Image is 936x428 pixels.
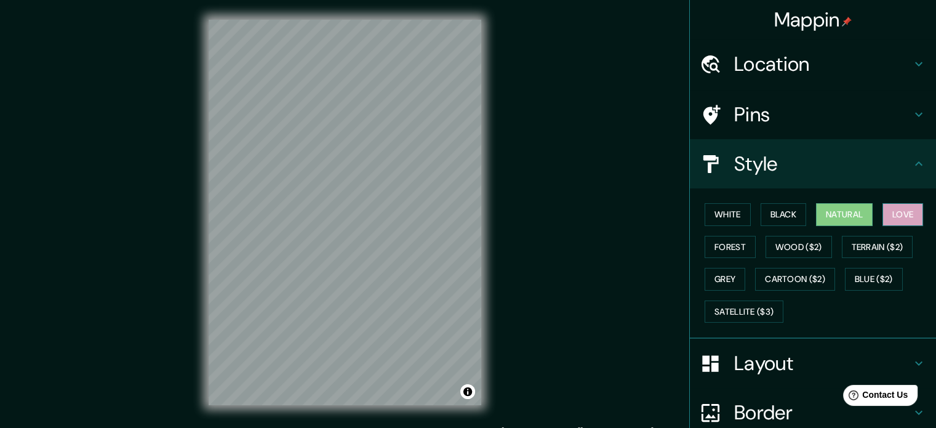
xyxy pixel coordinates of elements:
[882,203,923,226] button: Love
[734,151,911,176] h4: Style
[816,203,873,226] button: Natural
[766,236,832,259] button: Wood ($2)
[734,400,911,425] h4: Border
[690,90,936,139] div: Pins
[826,380,922,414] iframe: Help widget launcher
[734,351,911,376] h4: Layout
[705,236,756,259] button: Forest
[209,20,481,405] canvas: Map
[705,301,783,323] button: Satellite ($3)
[761,203,807,226] button: Black
[734,102,911,127] h4: Pins
[690,39,936,89] div: Location
[845,268,903,291] button: Blue ($2)
[690,139,936,188] div: Style
[734,52,911,76] h4: Location
[705,203,751,226] button: White
[705,268,745,291] button: Grey
[690,339,936,388] div: Layout
[842,17,852,26] img: pin-icon.png
[774,7,852,32] h4: Mappin
[842,236,913,259] button: Terrain ($2)
[460,384,475,399] button: Toggle attribution
[755,268,835,291] button: Cartoon ($2)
